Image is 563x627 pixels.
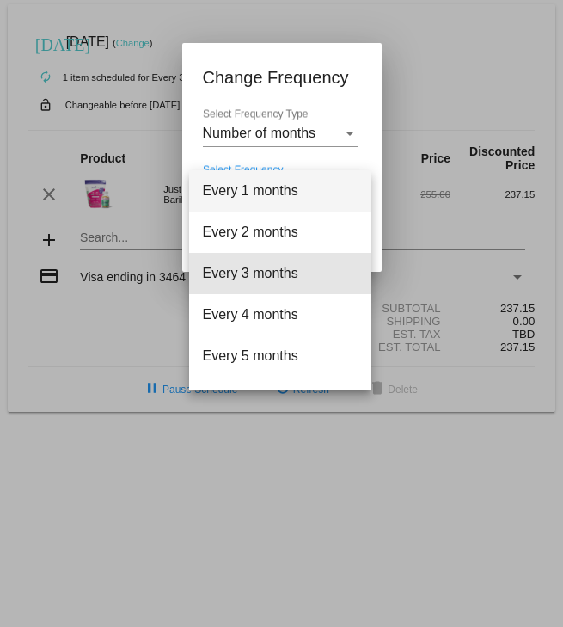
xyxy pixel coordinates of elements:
span: Every 5 months [203,335,358,377]
span: Every 4 months [203,294,358,335]
span: Every 3 months [203,253,358,294]
span: Every 1 months [203,170,358,212]
span: Every 6 months [203,377,358,418]
span: Every 2 months [203,212,358,253]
